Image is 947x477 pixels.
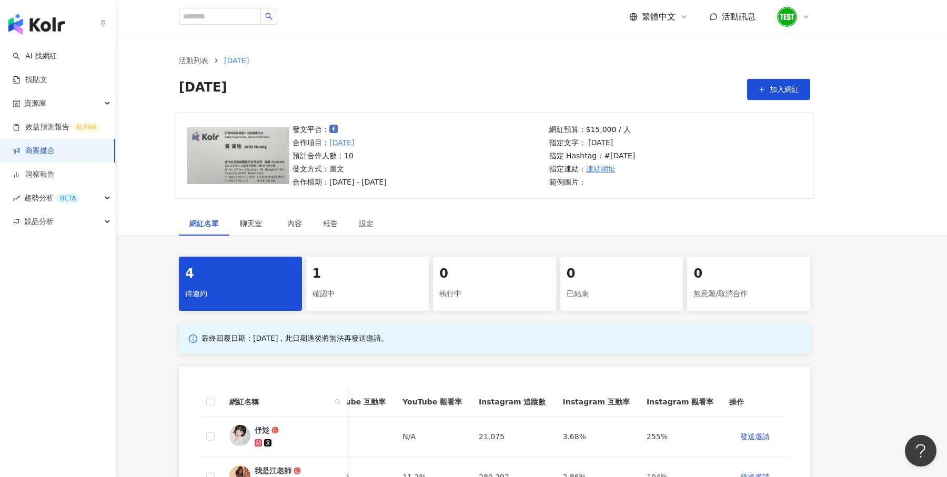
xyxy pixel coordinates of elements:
[13,169,55,180] a: 洞察報告
[224,56,249,65] span: [DATE]
[293,163,387,175] p: 發文方式：圖文
[179,79,227,100] span: [DATE]
[555,417,638,457] td: 3.68%
[335,399,341,405] span: search
[747,79,810,100] button: 加入網紅
[329,137,354,148] a: [DATE]
[359,218,374,229] div: 設定
[287,218,302,229] div: 內容
[293,150,387,161] p: 預計合作人數：10
[13,122,100,133] a: 效益預測報告ALPHA
[905,435,936,466] iframe: Help Scout Beacon - Open
[555,388,638,417] th: Instagram 互動率
[470,417,554,457] td: 21,075
[229,396,330,408] span: 網紅名稱
[333,394,343,410] span: search
[240,220,266,227] span: 聊天室
[265,13,273,20] span: search
[439,265,550,283] div: 0
[187,127,289,184] img: 中秋節
[255,425,269,435] div: 伃彣
[439,285,550,303] div: 執行中
[549,137,636,148] p: 指定文字： [DATE]
[604,150,635,161] p: #[DATE]
[318,417,394,457] td: N/A
[394,388,470,417] th: YouTube 觀看率
[13,75,47,85] a: 找貼文
[24,186,80,210] span: 趨勢分析
[255,465,291,476] div: 我是江老師
[721,388,789,417] th: 操作
[549,163,636,175] p: 指定連結：
[185,265,296,283] div: 4
[567,265,677,283] div: 0
[642,11,676,23] span: 繁體中文
[693,285,804,303] div: 無意願/取消合作
[56,193,80,204] div: BETA
[24,210,54,234] span: 競品分析
[293,124,387,135] p: 發文平台：
[187,333,199,344] span: info-circle
[13,146,55,156] a: 商案媒合
[549,176,636,188] p: 範例圖片：
[13,195,20,202] span: rise
[693,265,804,283] div: 0
[470,388,554,417] th: Instagram 追蹤數
[740,432,770,441] span: 發送邀請
[567,285,677,303] div: 已結束
[638,417,722,457] td: 255%
[293,176,387,188] p: 合作檔期：[DATE] - [DATE]
[293,137,387,148] p: 合作項目：
[229,425,250,446] img: KOL Avatar
[202,333,388,344] p: 最終回覆日期：[DATE]，此日期過後將無法再發送邀請。
[8,14,65,35] img: logo
[313,285,423,303] div: 確認中
[722,12,755,22] span: 活動訊息
[729,426,781,447] button: 發送邀請
[313,265,423,283] div: 1
[586,163,616,175] a: 連結網址
[549,150,636,161] p: 指定 Hashtag：
[177,55,210,66] a: 活動列表
[777,7,797,27] img: unnamed.png
[549,124,636,135] p: 網紅預算：$15,000 / 人
[323,218,338,229] div: 報告
[189,218,219,229] div: 網紅名單
[638,388,722,417] th: Instagram 觀看率
[185,285,296,303] div: 待邀約
[13,51,57,62] a: searchAI 找網紅
[318,388,394,417] th: YouTube 互動率
[770,85,799,94] span: 加入網紅
[24,92,46,115] span: 資源庫
[394,417,470,457] td: N/A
